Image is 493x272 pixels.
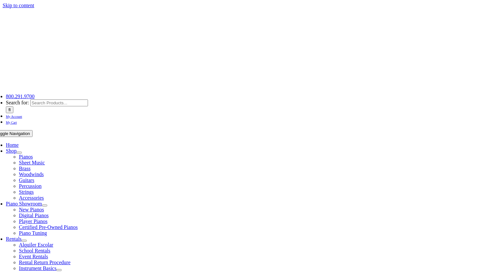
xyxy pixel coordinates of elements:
a: Certified Pre-Owned Pianos [19,224,78,230]
a: Player Pianos [19,219,48,224]
a: Accessories [19,195,44,201]
button: Open submenu of Piano Showroom [42,204,47,206]
input: Search Products... [30,99,88,106]
a: Piano Showroom [6,201,42,206]
a: My Account [6,113,22,119]
button: Open submenu of Instrument Basics [56,269,62,271]
button: Open submenu of Shop [17,152,22,154]
input: Search [6,106,13,113]
a: Rental Return Procedure [19,260,70,265]
span: My Cart [6,121,17,124]
a: Brass [19,166,31,171]
a: Guitars [19,177,34,183]
a: Instrument Basics [19,265,56,271]
a: New Pianos [19,207,44,212]
a: Sheet Music [19,160,45,165]
span: My Account [6,115,22,118]
a: Pianos [19,154,33,159]
a: Piano Tuning [19,230,47,236]
a: Skip to content [3,3,34,8]
a: School Rentals [19,248,50,253]
a: 800.291.9700 [6,94,35,99]
a: Strings [19,189,34,195]
a: My Cart [6,119,17,125]
a: Alquiler Escolar [19,242,53,248]
a: Home [6,142,19,148]
a: Percussion [19,183,41,189]
a: Digital Pianos [19,213,49,218]
a: Shop [6,148,17,154]
span: Search for: [6,100,29,105]
a: Woodwinds [19,172,44,177]
button: Open submenu of Rentals [22,240,27,242]
a: Event Rentals [19,254,48,259]
a: Rentals [6,236,22,242]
